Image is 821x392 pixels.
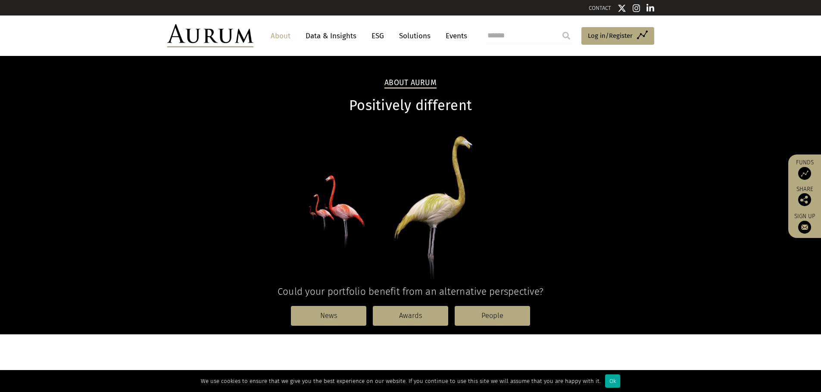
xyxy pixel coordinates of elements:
a: Sign up [793,213,817,234]
a: Data & Insights [301,28,361,44]
a: Events [441,28,467,44]
img: Twitter icon [618,4,626,12]
h2: About Aurum [384,78,437,89]
a: News [291,306,366,326]
img: Share this post [798,193,811,206]
a: Awards [373,306,448,326]
img: Instagram icon [633,4,640,12]
img: Aurum [167,24,253,47]
img: Linkedin icon [646,4,654,12]
a: CONTACT [589,5,611,11]
div: Share [793,186,817,206]
h4: Could your portfolio benefit from an alternative perspective? [167,286,654,297]
img: Access Funds [798,167,811,180]
a: About [266,28,295,44]
input: Submit [558,27,575,44]
a: Solutions [395,28,435,44]
a: Funds [793,159,817,180]
a: People [455,306,530,326]
h1: Positively different [167,97,654,114]
a: Log in/Register [581,27,654,45]
img: Sign up to our newsletter [798,221,811,234]
a: ESG [367,28,388,44]
span: Log in/Register [588,31,633,41]
div: Ok [605,374,620,388]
